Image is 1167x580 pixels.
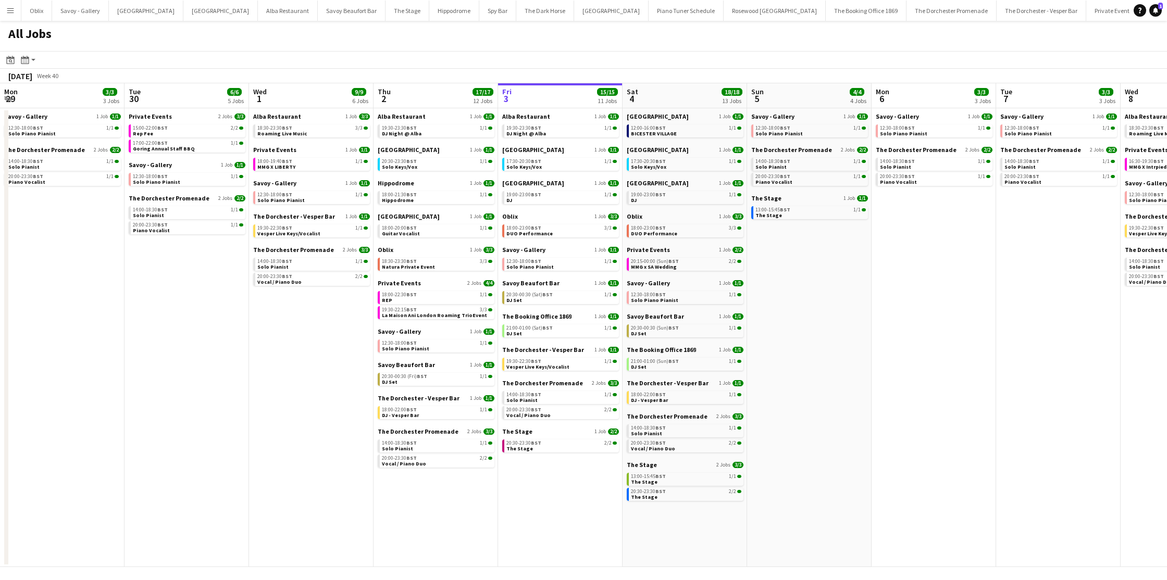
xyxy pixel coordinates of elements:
a: 19:30-23:30BST1/1DJ Night @ Alba [382,124,492,136]
span: 18:00-19:40 [257,159,292,164]
button: The Dorchester - Vesper Bar [997,1,1086,21]
span: NYX Hotel [502,179,564,187]
div: [GEOGRAPHIC_DATA]1 Job1/120:30-23:30BST1/1Solo Keys/Vox [378,146,494,179]
span: 1/1 [853,159,861,164]
button: [GEOGRAPHIC_DATA] [183,1,258,21]
span: 2 Jobs [841,147,855,153]
a: 12:30-18:00BST1/1Solo Piano Pianist [880,124,990,136]
span: BST [904,124,915,131]
span: 1/1 [480,159,487,164]
span: 1/1 [733,180,743,186]
button: Private Events [1086,1,1141,21]
span: 12:30-18:00 [1129,192,1164,197]
span: BST [1153,124,1164,131]
button: The Booking Office 1869 [826,1,907,21]
span: 1/1 [106,125,114,131]
div: [GEOGRAPHIC_DATA]1 Job1/117:30-20:30BST1/1Solo Keys/Vox [502,146,619,179]
span: 1/1 [231,141,238,146]
span: BST [1029,173,1039,180]
span: BST [406,191,417,198]
span: 1 Job [470,114,481,120]
button: Oblix [21,1,52,21]
span: 14:00-18:30 [1004,159,1039,164]
span: MMG X LIBERTY [257,163,295,170]
span: BST [531,158,541,165]
span: 1/1 [853,207,861,212]
span: Solo Piano Pianist [133,179,180,185]
a: Alba Restaurant1 Job3/3 [253,112,370,120]
a: [GEOGRAPHIC_DATA]1 Job1/1 [502,179,619,187]
span: 20:30-23:30 [382,159,417,164]
span: Piano Vocalist [880,179,917,185]
span: Hippodrome [382,197,414,204]
span: BST [282,158,292,165]
a: 18:30-23:30BST3/3Roaming Live Music [257,124,368,136]
span: 15:00-22:00 [133,125,168,131]
span: BST [904,158,915,165]
a: 15:00-22:00BST2/2Rep Fee [133,124,243,136]
div: The Stage1 Job1/113:00-15:45BST1/1The Stage [751,194,868,221]
span: 1/1 [604,159,612,164]
span: 12:30-18:00 [880,125,915,131]
a: [GEOGRAPHIC_DATA]1 Job1/1 [378,146,494,154]
span: 1 Job [594,114,606,120]
button: [GEOGRAPHIC_DATA] [109,1,183,21]
a: 20:00-23:30BST1/1Piano Vocalist [880,173,990,185]
span: MMG X Intrpied [1129,163,1166,170]
a: 12:30-18:00BST1/1Solo Piano Pianist [257,191,368,203]
span: Solo Pianist [133,212,164,219]
a: Alba Restaurant1 Job1/1 [502,112,619,120]
span: BST [157,206,168,213]
button: The Stage [386,1,429,21]
span: BST [282,191,292,198]
span: BST [531,191,541,198]
span: The Dorchester - Vesper Bar [253,212,335,220]
div: Savoy - Gallery1 Job1/112:30-18:00BST1/1Solo Piano Pianist [876,112,992,146]
span: 18:00-21:30 [382,192,417,197]
span: 1 Job [1092,114,1104,120]
span: Bicester village [627,112,689,120]
span: 1 [1158,3,1163,9]
span: The Stage [755,212,782,219]
a: The Dorchester Promenade2 Jobs2/2 [876,146,992,154]
button: Hippodrome [429,1,479,21]
span: 1 Job [96,114,108,120]
span: Solo Pianist [880,163,911,170]
span: BST [33,158,43,165]
span: BST [1029,158,1039,165]
span: The Dorchester Promenade [129,194,209,202]
span: 19:30-23:30 [382,125,417,131]
span: 12:00-16:00 [631,125,666,131]
span: BST [282,124,292,131]
span: BST [655,158,666,165]
span: 1/1 [231,207,238,212]
a: 17:30-20:30BST1/1Solo Keys/Vox [631,158,741,170]
span: 2/2 [857,147,868,153]
a: The Dorchester Promenade2 Jobs2/2 [4,146,121,154]
span: BST [531,124,541,131]
a: Savoy - Gallery1 Job1/1 [129,161,245,169]
span: 1/1 [729,192,736,197]
span: 1/1 [359,147,370,153]
span: 1/1 [483,147,494,153]
span: The Dorchester Promenade [4,146,85,154]
span: Solo Keys/Vox [506,163,542,170]
span: NYX Hotel [627,179,689,187]
span: 1 Job [345,114,357,120]
span: 20:00-23:30 [1004,174,1039,179]
span: 14:00-18:30 [880,159,915,164]
span: DJ [631,197,637,204]
span: Savoy - Gallery [4,112,47,120]
span: Private Events [253,146,296,154]
span: BST [655,124,666,131]
span: BST [1153,158,1164,165]
div: Savoy - Gallery1 Job1/112:30-18:00BST1/1Solo Piano Pianist [1000,112,1117,146]
span: 17:30-20:30 [506,159,541,164]
span: 1 Job [470,147,481,153]
span: 1 Job [345,147,357,153]
button: Savoy Beaufort Bar [318,1,386,21]
a: 20:00-23:30BST1/1Piano Vocalist [755,173,866,185]
span: 1 Job [843,114,855,120]
div: The Dorchester Promenade2 Jobs2/214:00-18:30BST1/1Solo Pianist20:00-23:30BST1/1Piano Vocalist [129,194,245,236]
a: The Dorchester Promenade2 Jobs2/2 [129,194,245,202]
